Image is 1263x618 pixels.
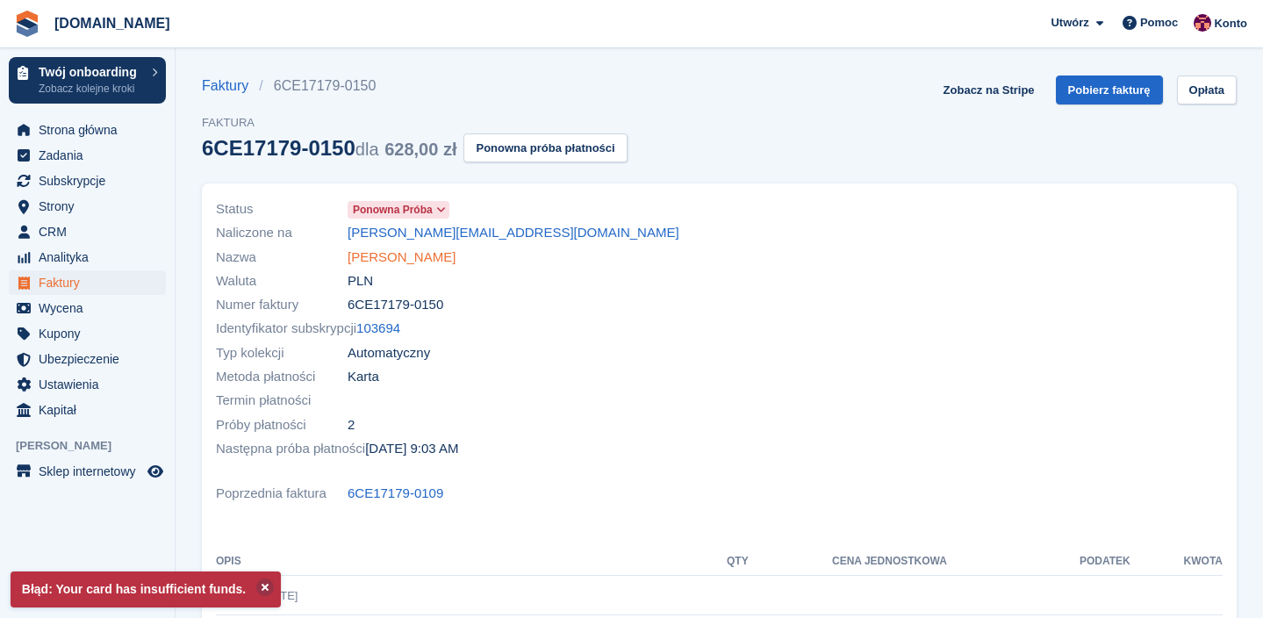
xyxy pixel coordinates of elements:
a: menu [9,372,166,397]
span: Subskrypcje [39,169,144,193]
a: 103694 [356,319,400,339]
span: Próby płatności [216,415,348,435]
span: Faktury [39,270,144,295]
div: 6CE17179-0150 [202,136,456,160]
p: Błąd: Your card has insufficient funds. [11,571,281,607]
a: Ponowna próba [348,199,449,219]
span: Typ kolekcji [216,343,348,363]
span: Naliczone na [216,223,348,243]
span: Ubezpieczenie [39,347,144,371]
a: menu [9,321,166,346]
a: [PERSON_NAME][EMAIL_ADDRESS][DOMAIN_NAME] [348,223,679,243]
span: Automatyczny [348,343,430,363]
span: Zadania [39,143,144,168]
th: Opis [216,548,711,576]
a: [PERSON_NAME] [348,248,456,268]
span: Ustawienia [39,372,144,397]
p: Zobacz kolejne kroki [39,81,143,97]
a: Faktury [202,75,259,97]
span: Faktura [202,114,628,132]
a: menu [9,398,166,422]
span: Status [216,199,348,219]
a: [DOMAIN_NAME] [47,9,177,38]
span: 628,00 zł [384,140,456,159]
span: Numer faktury [216,295,348,315]
span: Strony [39,194,144,219]
a: Zobacz na Stripe [936,75,1042,104]
span: Pomoc [1140,14,1178,32]
th: Kwota [1130,548,1223,576]
span: [PERSON_NAME] [16,437,175,455]
img: stora-icon-8386f47178a22dfd0bd8f6a31ec36ba5ce8667c1dd55bd0f319d3a0aa187defe.svg [14,11,40,37]
span: Identyfikator subskrypcji [216,319,356,339]
a: menu [9,118,166,142]
span: CRM [39,219,144,244]
a: menu [9,245,166,269]
span: Waluta [216,271,348,291]
a: menu [9,296,166,320]
a: menu [9,347,166,371]
a: menu [9,143,166,168]
span: Konto [1214,15,1247,32]
span: Wycena [39,296,144,320]
th: Podatek [947,548,1130,576]
a: menu [9,219,166,244]
span: dla [355,140,379,159]
span: Ponowna próba [353,202,433,218]
a: menu [9,169,166,193]
span: Kapitał [39,398,144,422]
a: Podgląd sklepu [145,461,166,482]
span: Nazwa [216,248,348,268]
span: Termin płatności [216,391,348,411]
a: 6CE17179-0109 [348,484,443,504]
span: Metoda płatności [216,367,348,387]
button: Ponowna próba płatności [463,133,627,162]
th: Cena jednostkowa [749,548,947,576]
span: Sklep internetowy [39,459,144,484]
time: 2025-09-30 07:03:48 UTC [365,439,458,459]
th: QTY [711,548,749,576]
a: menu [9,194,166,219]
nav: breadcrumbs [202,75,628,97]
span: Poprzednia faktura [216,484,348,504]
span: Następna próba płatności [216,439,365,459]
span: Analityka [39,245,144,269]
span: 2 [348,415,355,435]
span: PLN [348,271,373,291]
span: Utwórz [1051,14,1088,32]
span: Strona główna [39,118,144,142]
img: Mateusz Kacwin [1194,14,1211,32]
a: Pobierz fakturę [1056,75,1163,104]
a: Opłata [1177,75,1237,104]
a: Twój onboarding Zobacz kolejne kroki [9,57,166,104]
a: menu [9,459,166,484]
p: Twój onboarding [39,66,143,78]
span: 6CE17179-0150 [348,295,443,315]
span: Karta [348,367,379,387]
a: menu [9,270,166,295]
span: Kupony [39,321,144,346]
